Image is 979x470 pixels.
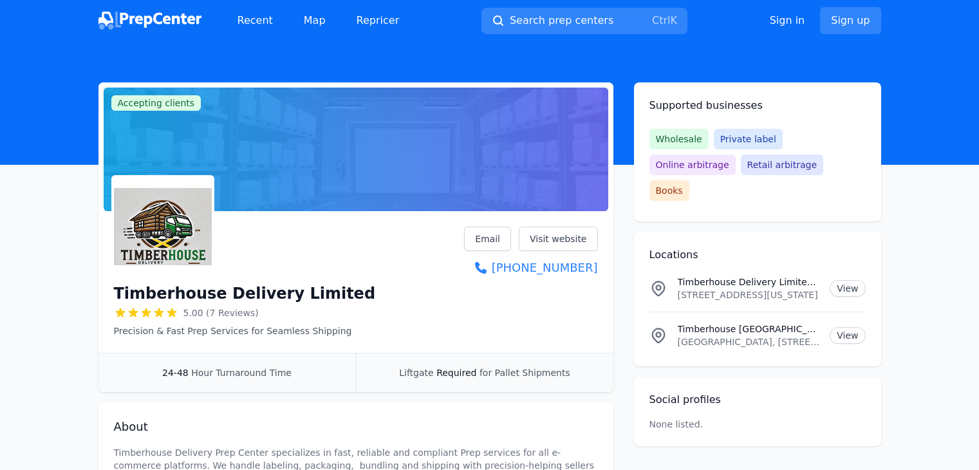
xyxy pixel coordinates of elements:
p: None listed. [649,418,704,431]
span: Liftgate [399,368,433,378]
h2: Social profiles [649,392,866,408]
button: Search prep centersCtrlK [481,8,687,34]
a: Sign in [770,13,805,28]
span: 5.00 (7 Reviews) [183,306,259,319]
a: [PHONE_NUMBER] [464,259,597,277]
a: Email [464,227,511,251]
span: 24-48 [162,368,189,378]
span: Wholesale [649,129,709,149]
p: [GEOGRAPHIC_DATA], [STREET_ADDRESS], 1876, JM [678,335,820,348]
p: Timberhouse Delivery Limited Location [678,276,820,288]
h2: Locations [649,247,866,263]
a: View [830,327,865,344]
h2: About [114,418,598,436]
kbd: Ctrl [652,14,670,26]
span: Accepting clients [111,95,201,111]
img: PrepCenter [98,12,201,30]
span: Private label [714,129,783,149]
a: Repricer [346,8,410,33]
a: Visit website [519,227,598,251]
span: Required [436,368,476,378]
span: Online arbitrage [649,155,736,175]
p: [STREET_ADDRESS][US_STATE] [678,288,820,301]
span: Hour Turnaround Time [191,368,292,378]
span: Books [649,180,689,201]
span: Search prep centers [510,13,613,28]
a: Recent [227,8,283,33]
span: for Pallet Shipments [480,368,570,378]
img: Timberhouse Delivery Limited [114,178,212,276]
a: Map [294,8,336,33]
p: Precision & Fast Prep Services for Seamless Shipping [114,324,376,337]
h1: Timberhouse Delivery Limited [114,283,376,304]
h2: Supported businesses [649,98,866,113]
a: Sign up [820,7,881,34]
kbd: K [670,14,677,26]
span: Retail arbitrage [741,155,823,175]
p: Timberhouse [GEOGRAPHIC_DATA] [678,323,820,335]
a: View [830,280,865,297]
